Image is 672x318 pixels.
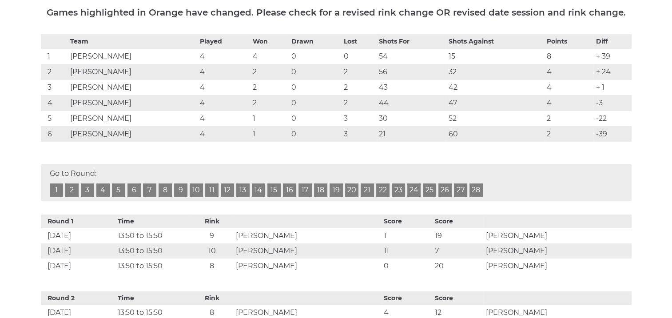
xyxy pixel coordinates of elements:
td: [PERSON_NAME] [234,258,382,274]
td: + 24 [593,64,631,79]
div: Go to Round: [41,164,632,201]
td: 32 [446,64,544,79]
td: 42 [446,79,544,95]
td: + 1 [593,79,631,95]
a: 25 [423,183,436,197]
td: 2 [342,79,377,95]
td: [PERSON_NAME] [483,258,631,274]
td: 13:50 to 15:50 [115,228,191,243]
td: 2 [342,95,377,111]
td: [PERSON_NAME] [234,228,382,243]
td: 3 [342,126,377,142]
a: 24 [407,183,421,197]
a: 7 [143,183,156,197]
a: 10 [190,183,203,197]
td: 0 [289,95,342,111]
td: 4 [545,95,594,111]
td: 3 [41,79,68,95]
th: Score [433,291,484,305]
td: [PERSON_NAME] [234,243,382,258]
a: 28 [469,183,483,197]
th: Team [68,34,198,48]
td: 6 [41,126,68,142]
a: 15 [267,183,281,197]
td: 2 [251,79,289,95]
th: Played [198,34,251,48]
td: -39 [593,126,631,142]
td: 4 [545,79,594,95]
td: 56 [377,64,446,79]
a: 20 [345,183,358,197]
th: Won [251,34,289,48]
a: 2 [65,183,79,197]
td: 4 [198,79,251,95]
td: 21 [377,126,446,142]
a: 13 [236,183,250,197]
th: Rink [191,291,234,305]
td: 44 [377,95,446,111]
td: 0 [382,258,433,274]
a: 6 [127,183,141,197]
td: [PERSON_NAME] [68,64,198,79]
a: 19 [330,183,343,197]
td: 2 [251,95,289,111]
td: 52 [446,111,544,126]
td: [PERSON_NAME] [68,111,198,126]
td: 0 [289,111,342,126]
td: 4 [198,64,251,79]
td: 20 [433,258,484,274]
a: 4 [96,183,110,197]
td: [PERSON_NAME] [68,79,198,95]
th: Round 2 [41,291,116,305]
td: 4 [41,95,68,111]
a: 23 [392,183,405,197]
a: 21 [361,183,374,197]
td: 8 [191,258,234,274]
td: 13:50 to 15:50 [115,243,191,258]
td: 11 [382,243,433,258]
td: 1 [251,126,289,142]
a: 8 [159,183,172,197]
a: 17 [298,183,312,197]
th: Lost [342,34,377,48]
a: 16 [283,183,296,197]
td: 43 [377,79,446,95]
td: 2 [251,64,289,79]
td: 9 [191,228,234,243]
th: Score [382,291,433,305]
td: 8 [545,48,594,64]
td: 0 [289,48,342,64]
h5: Games highlighted in Orange have changed. Please check for a revised rink change OR revised date ... [41,8,632,17]
td: 1 [251,111,289,126]
td: 1 [382,228,433,243]
td: 4 [198,48,251,64]
th: Shots For [377,34,446,48]
th: Shots Against [446,34,544,48]
td: 7 [433,243,484,258]
td: [DATE] [41,258,116,274]
td: 0 [289,64,342,79]
td: 13:50 to 15:50 [115,258,191,274]
a: 14 [252,183,265,197]
a: 27 [454,183,467,197]
th: Rink [191,215,234,228]
td: 2 [342,64,377,79]
td: 5 [41,111,68,126]
td: 4 [198,126,251,142]
td: 15 [446,48,544,64]
td: 0 [289,126,342,142]
a: 11 [205,183,219,197]
a: 9 [174,183,187,197]
td: 1 [41,48,68,64]
td: 4 [198,111,251,126]
a: 22 [376,183,390,197]
td: 4 [198,95,251,111]
a: 5 [112,183,125,197]
th: Round 1 [41,215,116,228]
td: 4 [545,64,594,79]
td: 2 [545,126,594,142]
th: Drawn [289,34,342,48]
th: Time [115,291,191,305]
td: + 39 [593,48,631,64]
td: [PERSON_NAME] [68,126,198,142]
